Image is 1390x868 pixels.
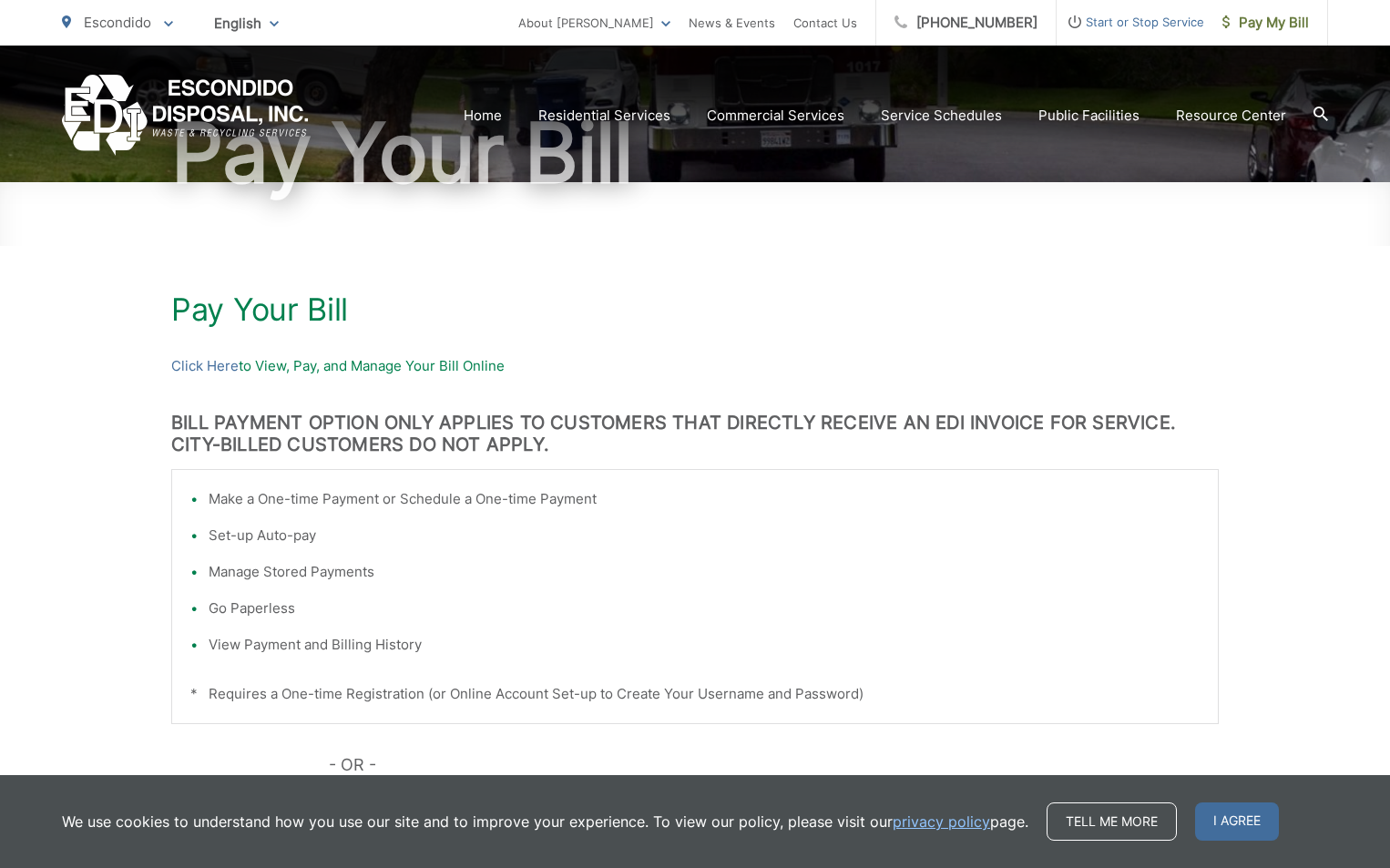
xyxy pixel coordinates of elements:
a: Service Schedules [881,105,1002,127]
a: Residential Services [538,105,670,127]
span: I agree [1195,802,1279,841]
a: Contact Us [793,12,857,34]
p: - OR - [329,751,1220,779]
li: Manage Stored Payments [209,561,1200,583]
span: Pay My Bill [1222,12,1309,34]
span: English [200,7,292,39]
a: News & Events [689,12,775,34]
li: Go Paperless [209,597,1200,619]
li: View Payment and Billing History [209,634,1200,656]
p: We use cookies to understand how you use our site and to improve your experience. To view our pol... [62,811,1028,832]
a: Resource Center [1176,105,1286,127]
li: Set-up Auto-pay [209,525,1200,546]
h1: Pay Your Bill [171,291,1219,328]
a: Commercial Services [707,105,844,127]
li: Make a One-time Payment or Schedule a One-time Payment [209,488,1200,510]
a: Home [464,105,502,127]
p: to View, Pay, and Manage Your Bill Online [171,355,1219,377]
a: Click Here [171,355,239,377]
h3: BILL PAYMENT OPTION ONLY APPLIES TO CUSTOMERS THAT DIRECTLY RECEIVE AN EDI INVOICE FOR SERVICE. C... [171,412,1219,455]
a: Tell me more [1047,802,1177,841]
a: About [PERSON_NAME] [518,12,670,34]
a: privacy policy [893,811,990,832]
a: EDCD logo. Return to the homepage. [62,75,309,156]
p: * Requires a One-time Registration (or Online Account Set-up to Create Your Username and Password) [190,683,1200,705]
span: Escondido [84,14,151,31]
a: Public Facilities [1038,105,1140,127]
